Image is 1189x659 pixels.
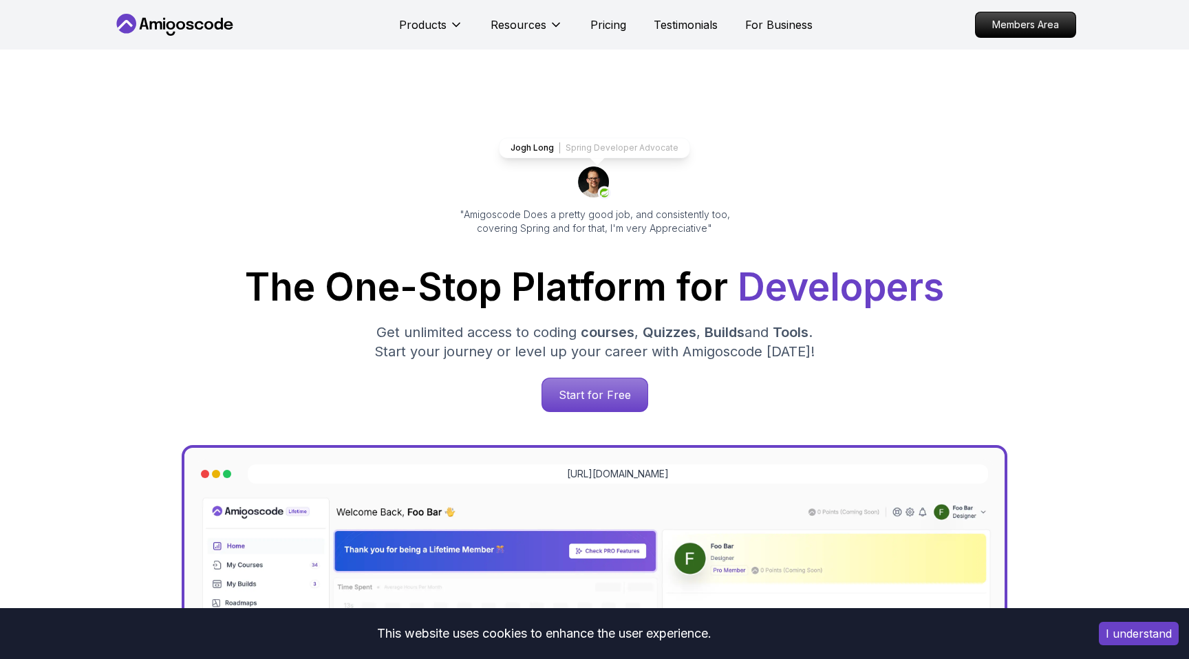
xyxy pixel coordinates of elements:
[399,17,463,44] button: Products
[578,166,611,199] img: josh long
[511,142,554,153] p: Jogh Long
[643,324,696,341] span: Quizzes
[976,12,1075,37] p: Members Area
[10,618,1078,649] div: This website uses cookies to enhance the user experience.
[745,17,813,33] a: For Business
[491,17,546,33] p: Resources
[705,324,745,341] span: Builds
[1099,622,1179,645] button: Accept cookies
[590,17,626,33] a: Pricing
[566,142,678,153] p: Spring Developer Advocate
[567,467,669,481] a: [URL][DOMAIN_NAME]
[491,17,563,44] button: Resources
[542,378,648,412] a: Start for Free
[738,264,944,310] span: Developers
[654,17,718,33] a: Testimonials
[399,17,447,33] p: Products
[581,324,634,341] span: courses
[124,268,1065,306] h1: The One-Stop Platform for
[975,12,1076,38] a: Members Area
[773,324,808,341] span: Tools
[542,378,647,411] p: Start for Free
[440,208,749,235] p: "Amigoscode Does a pretty good job, and consistently too, covering Spring and for that, I'm very ...
[363,323,826,361] p: Get unlimited access to coding , , and . Start your journey or level up your career with Amigosco...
